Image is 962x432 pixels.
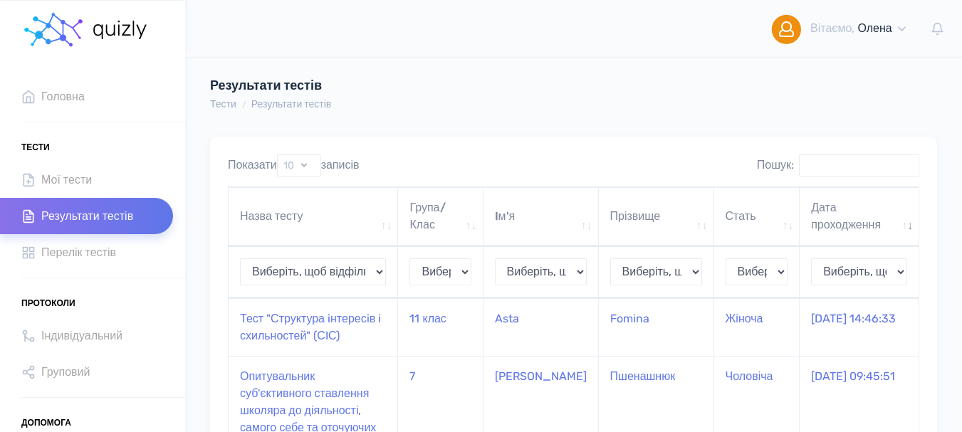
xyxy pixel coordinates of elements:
label: Пошук: [757,154,919,177]
nav: breadcrumb [210,97,331,112]
h4: Результати тестів [210,78,625,94]
span: Протоколи [21,293,75,314]
th: Iм'я: активувати для сортування стовпців за зростанням [483,187,599,246]
td: Asta [483,298,599,356]
td: Fomina [599,298,714,356]
span: Індивідуальний [41,326,122,345]
span: Груповий [41,362,90,381]
img: homepage [21,9,85,51]
span: Головна [41,87,85,106]
td: [DATE] 14:46:33 [800,298,919,356]
td: Жіноча [714,298,800,356]
span: Результати тестів [41,206,133,226]
img: homepage [92,21,150,39]
a: homepage homepage [21,1,150,58]
th: Прізвище: активувати для сортування стовпців за зростанням [599,187,714,246]
span: Олена [857,21,892,35]
td: 11 клас [398,298,483,356]
li: Результати тестів [236,97,332,112]
td: Тест "Структура iнтересiв i схильностей" (СIС) [229,298,398,356]
th: Назва тесту: активувати для сортування стовпців за зростанням [229,187,398,246]
span: Перелік тестів [41,243,116,262]
select: Показатизаписів [277,154,321,177]
th: Дата проходження: активувати для сортування стовпців за зростанням [800,187,919,246]
span: Мої тести [41,170,92,189]
input: Пошук: [799,154,919,177]
li: Тести [210,97,236,112]
th: Група/Клас: активувати для сортування стовпців за зростанням [398,187,483,246]
span: Тести [21,137,50,158]
th: Стать: активувати для сортування стовпців за зростанням [714,187,800,246]
label: Показати записів [228,154,360,177]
